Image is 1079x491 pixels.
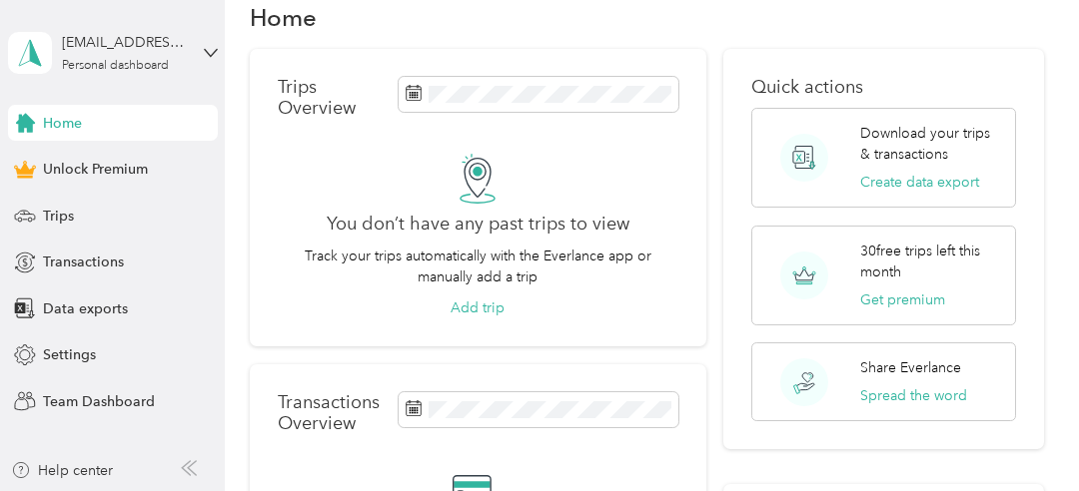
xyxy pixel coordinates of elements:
span: Home [43,113,82,134]
p: Share Everlance [860,357,961,378]
p: Quick actions [751,77,1016,98]
button: Help center [11,460,113,481]
span: Trips [43,206,74,227]
p: Trips Overview [278,77,388,119]
h1: Home [250,7,317,28]
span: Data exports [43,298,128,319]
div: [EMAIL_ADDRESS][DOMAIN_NAME] [62,32,187,53]
p: Transactions Overview [278,392,388,434]
p: Track your trips automatically with the Everlance app or manually add a trip [278,245,678,287]
button: Add trip [451,297,505,318]
span: Transactions [43,251,124,272]
h2: You don’t have any past trips to view [327,214,629,235]
iframe: Everlance-gr Chat Button Frame [967,379,1079,491]
span: Settings [43,344,96,365]
div: Personal dashboard [62,60,169,72]
span: Team Dashboard [43,391,155,412]
p: 30 free trips left this month [860,241,1002,282]
button: Create data export [860,172,979,193]
button: Spread the word [860,385,967,406]
p: Download your trips & transactions [860,123,1002,165]
span: Unlock Premium [43,159,148,180]
button: Get premium [860,289,945,310]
